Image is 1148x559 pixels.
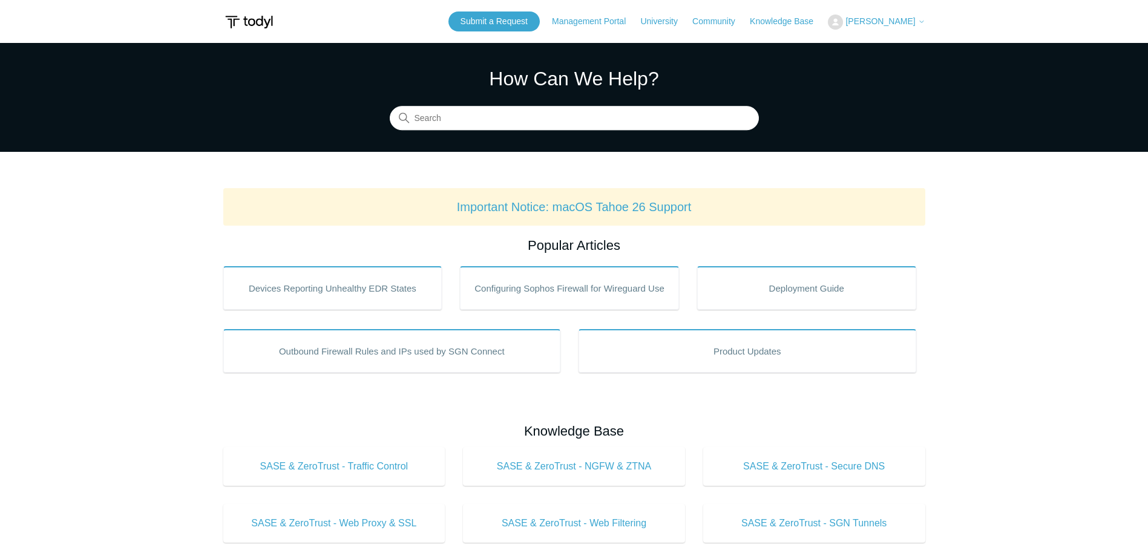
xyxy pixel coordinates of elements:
a: Product Updates [579,329,916,373]
a: SASE & ZeroTrust - Traffic Control [223,447,445,486]
a: Deployment Guide [697,266,916,310]
span: [PERSON_NAME] [845,16,915,26]
a: Important Notice: macOS Tahoe 26 Support [457,200,692,214]
h2: Knowledge Base [223,421,925,441]
span: SASE & ZeroTrust - Traffic Control [241,459,427,474]
input: Search [390,106,759,131]
a: SASE & ZeroTrust - Secure DNS [703,447,925,486]
a: SASE & ZeroTrust - Web Filtering [463,504,685,543]
span: SASE & ZeroTrust - NGFW & ZTNA [481,459,667,474]
span: SASE & ZeroTrust - Web Filtering [481,516,667,531]
img: Todyl Support Center Help Center home page [223,11,275,33]
a: University [640,15,689,28]
span: SASE & ZeroTrust - Secure DNS [721,459,907,474]
a: Community [692,15,747,28]
a: Outbound Firewall Rules and IPs used by SGN Connect [223,329,561,373]
h1: How Can We Help? [390,64,759,93]
a: SASE & ZeroTrust - Web Proxy & SSL [223,504,445,543]
a: Devices Reporting Unhealthy EDR States [223,266,442,310]
h2: Popular Articles [223,235,925,255]
a: Management Portal [552,15,638,28]
a: Configuring Sophos Firewall for Wireguard Use [460,266,679,310]
span: SASE & ZeroTrust - Web Proxy & SSL [241,516,427,531]
button: [PERSON_NAME] [828,15,925,30]
a: SASE & ZeroTrust - NGFW & ZTNA [463,447,685,486]
a: Submit a Request [448,11,540,31]
a: SASE & ZeroTrust - SGN Tunnels [703,504,925,543]
span: SASE & ZeroTrust - SGN Tunnels [721,516,907,531]
a: Knowledge Base [750,15,825,28]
